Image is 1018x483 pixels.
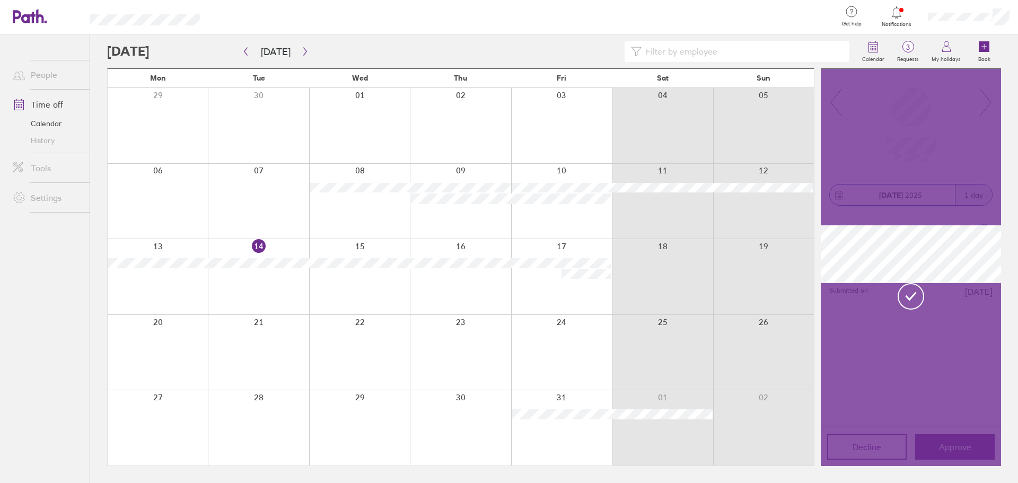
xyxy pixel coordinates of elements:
a: Tools [4,157,90,179]
span: Get help [835,21,869,27]
a: 3Requests [891,34,925,68]
a: Settings [4,187,90,208]
label: Calendar [856,53,891,63]
label: Requests [891,53,925,63]
span: Sat [657,74,669,82]
span: Mon [150,74,166,82]
a: History [4,132,90,149]
label: Book [972,53,997,63]
span: 3 [891,43,925,51]
a: Calendar [4,115,90,132]
a: Time off [4,94,90,115]
span: Wed [352,74,368,82]
input: Filter by employee [642,41,843,62]
a: People [4,64,90,85]
a: Book [967,34,1001,68]
span: Fri [557,74,566,82]
span: Sun [757,74,770,82]
a: My holidays [925,34,967,68]
a: Calendar [856,34,891,68]
button: [DATE] [252,43,299,60]
span: Tue [253,74,265,82]
a: Notifications [880,5,914,28]
label: My holidays [925,53,967,63]
span: Thu [454,74,467,82]
span: Notifications [880,21,914,28]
